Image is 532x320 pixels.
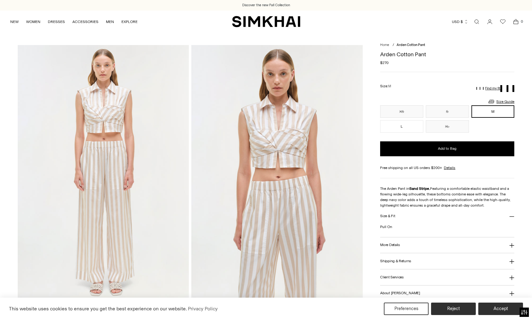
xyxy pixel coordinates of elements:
[191,45,363,302] img: Arden Cotton Pant
[380,214,395,218] h3: Size & Fit
[380,43,514,48] nav: breadcrumbs
[380,291,420,295] h3: About [PERSON_NAME]
[488,98,514,105] a: Size Guide
[242,3,290,8] a: Discover the new Fall Collection
[48,15,65,29] a: DRESSES
[380,253,514,269] button: Shipping & Returns
[26,15,40,29] a: WOMEN
[444,165,455,171] a: Details
[471,16,483,28] a: Open search modal
[9,306,187,312] span: This website uses cookies to ensure you get the best experience on our website.
[72,15,98,29] a: ACCESSORIES
[380,83,391,89] label: Size:
[10,15,19,29] a: NEW
[380,43,389,47] a: Home
[471,105,515,118] button: M
[384,303,429,315] button: Preferences
[121,15,138,29] a: EXPLORE
[452,15,468,29] button: USD $
[187,304,219,313] a: Privacy Policy (opens in a new tab)
[380,224,514,230] p: Pull On
[519,19,525,24] span: 0
[497,16,509,28] a: Wishlist
[232,16,300,28] a: SIMKHAI
[380,186,514,208] p: The Arden Pant in Featuring a comfortable elastic waistband and a flowing wide-leg silhouette, th...
[106,15,114,29] a: MEN
[380,269,514,285] button: Client Services
[380,237,514,253] button: More Details
[18,45,189,302] img: Arden Cotton Pant
[380,105,423,118] button: XS
[380,275,404,279] h3: Client Services
[510,16,522,28] a: Open cart modal
[380,286,514,301] button: About [PERSON_NAME]
[388,84,391,88] span: M
[397,43,425,47] span: Arden Cotton Pant
[426,120,469,133] button: XL
[484,16,496,28] a: Go to the account page
[380,259,411,263] h3: Shipping & Returns
[431,303,476,315] button: Reject
[380,60,389,66] span: $270
[380,120,423,133] button: L
[409,186,430,191] strong: Sand Stripe.
[438,146,457,151] span: Add to Bag
[380,52,514,57] h1: Arden Cotton Pant
[380,141,514,156] button: Add to Bag
[478,303,523,315] button: Accept
[380,165,514,171] div: Free shipping on all US orders $200+
[393,43,394,48] div: /
[426,105,469,118] button: S
[380,243,400,247] h3: More Details
[380,208,514,224] button: Size & Fit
